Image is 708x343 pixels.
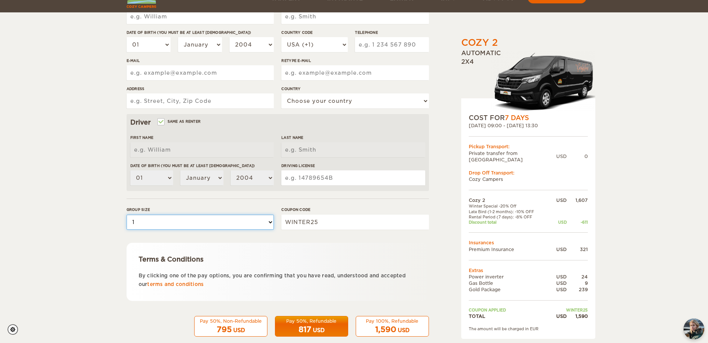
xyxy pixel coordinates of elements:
td: Cozy Campers [469,176,588,182]
div: USD [549,286,566,293]
div: [DATE] 09:00 - [DATE] 13:30 [469,122,588,129]
input: e.g. example@example.com [127,65,274,80]
td: Cozy 2 [469,197,549,203]
label: Same as renter [158,118,201,125]
img: Langur-m-c-logo-2.png [491,51,595,113]
td: Late Bird (1-2 months): -10% OFF [469,209,549,214]
div: 0 [567,153,588,159]
button: Pay 100%, Refundable 1,590 USD [356,316,429,337]
label: Retype E-mail [281,58,429,63]
div: 321 [567,246,588,253]
div: Drop Off Transport: [469,170,588,176]
div: USD [549,220,566,225]
td: WINTER25 [549,307,587,313]
button: Pay 50%, Non-Refundable 795 USD [194,316,267,337]
span: 7 Days [505,114,529,122]
td: Extras [469,267,588,274]
label: Date of birth (You must be at least [DEMOGRAPHIC_DATA]) [127,30,274,35]
td: Rental Period (7 days): -8% OFF [469,214,549,220]
div: 239 [567,286,588,293]
div: Cozy 2 [461,36,498,49]
td: Private transfer from [GEOGRAPHIC_DATA] [469,150,556,163]
td: Power inverter [469,274,549,280]
div: 1,590 [567,313,588,319]
input: e.g. Smith [281,142,425,157]
div: -611 [567,220,588,225]
div: Automatic 2x4 [461,49,595,113]
div: USD [549,274,566,280]
button: Pay 50%, Refundable 817 USD [275,316,348,337]
input: e.g. Smith [281,9,429,24]
div: Driver [130,118,425,127]
label: E-mail [127,58,274,63]
input: e.g. example@example.com [281,65,429,80]
div: USD [549,246,566,253]
input: e.g. 1 234 567 890 [355,37,429,52]
label: Country [281,86,429,92]
td: Coupon applied [469,307,549,313]
label: Group size [127,207,274,212]
div: USD [313,326,325,334]
label: Address [127,86,274,92]
a: Cookie settings [8,324,23,335]
span: 795 [217,325,232,334]
span: 817 [299,325,311,334]
div: Pay 100%, Refundable [361,318,424,324]
div: 1,607 [567,197,588,203]
div: USD [556,153,567,159]
label: First Name [130,135,274,140]
label: Coupon code [281,207,429,212]
div: USD [549,197,566,203]
button: chat-button [684,319,704,339]
div: 9 [567,280,588,286]
div: USD [549,313,566,319]
div: Pay 50%, Non-Refundable [199,318,263,324]
div: USD [398,326,409,334]
div: The amount will be charged in EUR [469,326,588,331]
td: Winter Special -20% Off [469,203,549,209]
a: terms and conditions [147,281,204,287]
input: Same as renter [158,120,163,125]
div: Terms & Conditions [139,255,417,264]
span: 1,590 [375,325,396,334]
div: COST FOR [469,113,588,122]
div: USD [549,280,566,286]
input: e.g. 14789654B [281,170,425,185]
div: Pickup Transport: [469,143,588,150]
div: USD [233,326,245,334]
label: Last Name [281,135,425,140]
td: Discount total [469,220,549,225]
div: 24 [567,274,588,280]
div: Pay 50%, Refundable [280,318,343,324]
label: Country Code [281,30,347,35]
input: e.g. William [127,9,274,24]
td: Insurances [469,239,588,246]
label: Date of birth (You must be at least [DEMOGRAPHIC_DATA]) [130,163,274,168]
label: Telephone [355,30,429,35]
td: Premium Insurance [469,246,549,253]
input: e.g. William [130,142,274,157]
p: By clicking one of the pay options, you are confirming that you have read, understood and accepte... [139,271,417,289]
td: TOTAL [469,313,549,319]
input: e.g. Street, City, Zip Code [127,93,274,108]
img: Freyja at Cozy Campers [684,319,704,339]
td: Gas Bottle [469,280,549,286]
td: Gold Package [469,286,549,293]
label: Driving License [281,163,425,168]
